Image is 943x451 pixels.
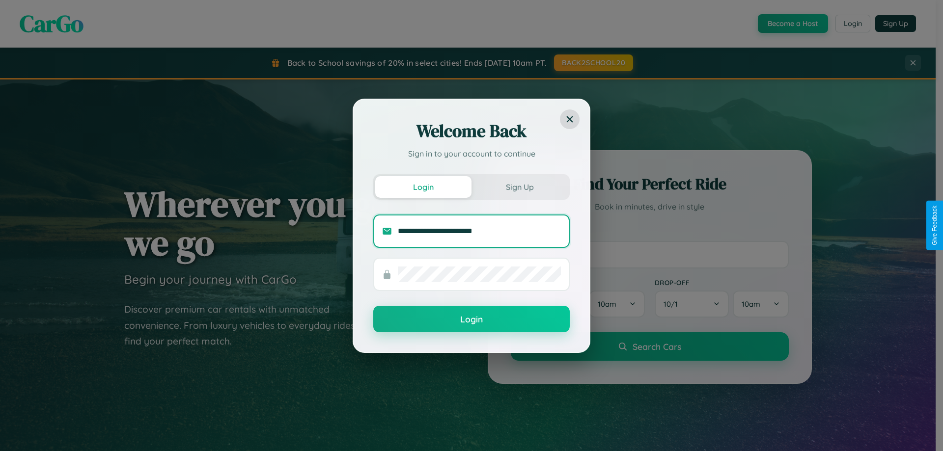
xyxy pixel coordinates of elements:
[375,176,471,198] button: Login
[373,119,570,143] h2: Welcome Back
[931,206,938,245] div: Give Feedback
[373,306,570,332] button: Login
[471,176,568,198] button: Sign Up
[373,148,570,159] p: Sign in to your account to continue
